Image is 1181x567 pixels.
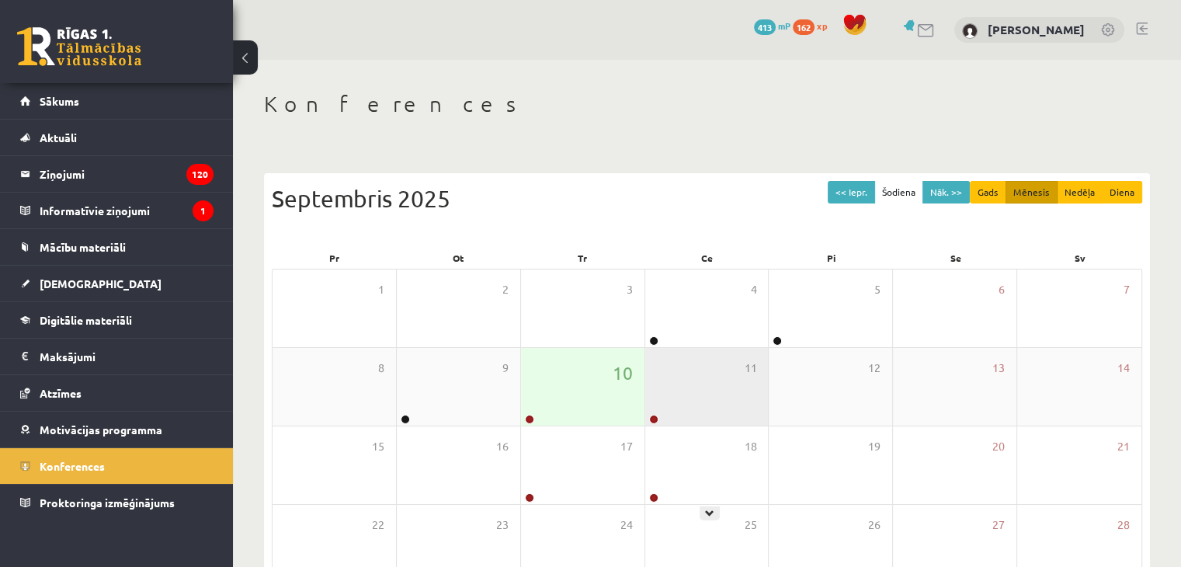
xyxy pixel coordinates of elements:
[396,247,520,269] div: Ot
[20,375,214,411] a: Atzīmes
[40,386,82,400] span: Atzīmes
[272,247,396,269] div: Pr
[264,91,1150,117] h1: Konferences
[1102,181,1142,203] button: Diena
[1117,517,1130,534] span: 28
[40,277,162,290] span: [DEMOGRAPHIC_DATA]
[40,156,214,192] legend: Ziņojumi
[193,200,214,221] i: 1
[744,517,756,534] span: 25
[496,438,509,455] span: 16
[40,423,162,437] span: Motivācijas programma
[988,22,1085,37] a: [PERSON_NAME]
[992,360,1005,377] span: 13
[999,281,1005,298] span: 6
[894,247,1018,269] div: Se
[502,281,509,298] span: 2
[20,302,214,338] a: Digitālie materiāli
[17,27,141,66] a: Rīgas 1. Tālmācības vidusskola
[378,281,384,298] span: 1
[20,120,214,155] a: Aktuāli
[992,517,1005,534] span: 27
[40,94,79,108] span: Sākums
[868,360,881,377] span: 12
[20,339,214,374] a: Maksājumi
[620,438,633,455] span: 17
[372,517,384,534] span: 22
[874,181,923,203] button: Šodiena
[1117,438,1130,455] span: 21
[20,448,214,484] a: Konferences
[992,438,1005,455] span: 20
[20,193,214,228] a: Informatīvie ziņojumi1
[778,19,790,32] span: mP
[40,130,77,144] span: Aktuāli
[20,266,214,301] a: [DEMOGRAPHIC_DATA]
[828,181,875,203] button: << Iepr.
[769,247,894,269] div: Pi
[40,313,132,327] span: Digitālie materiāli
[1124,281,1130,298] span: 7
[40,193,214,228] legend: Informatīvie ziņojumi
[186,164,214,185] i: 120
[754,19,790,32] a: 413 mP
[378,360,384,377] span: 8
[20,485,214,520] a: Proktoringa izmēģinājums
[962,23,978,39] img: Jana Anna Kārkliņa
[744,438,756,455] span: 18
[793,19,835,32] a: 162 xp
[40,240,126,254] span: Mācību materiāli
[502,360,509,377] span: 9
[1018,247,1142,269] div: Sv
[20,229,214,265] a: Mācību materiāli
[970,181,1006,203] button: Gads
[1057,181,1103,203] button: Nedēļa
[20,412,214,447] a: Motivācijas programma
[644,247,769,269] div: Ce
[1006,181,1058,203] button: Mēnesis
[40,496,175,510] span: Proktoringa izmēģinājums
[520,247,644,269] div: Tr
[874,281,881,298] span: 5
[272,181,1142,216] div: Septembris 2025
[754,19,776,35] span: 413
[868,517,881,534] span: 26
[793,19,815,35] span: 162
[40,459,105,473] span: Konferences
[20,156,214,192] a: Ziņojumi120
[620,517,633,534] span: 24
[613,360,633,386] span: 10
[40,339,214,374] legend: Maksājumi
[627,281,633,298] span: 3
[817,19,827,32] span: xp
[750,281,756,298] span: 4
[496,517,509,534] span: 23
[922,181,970,203] button: Nāk. >>
[372,438,384,455] span: 15
[1117,360,1130,377] span: 14
[744,360,756,377] span: 11
[20,83,214,119] a: Sākums
[868,438,881,455] span: 19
